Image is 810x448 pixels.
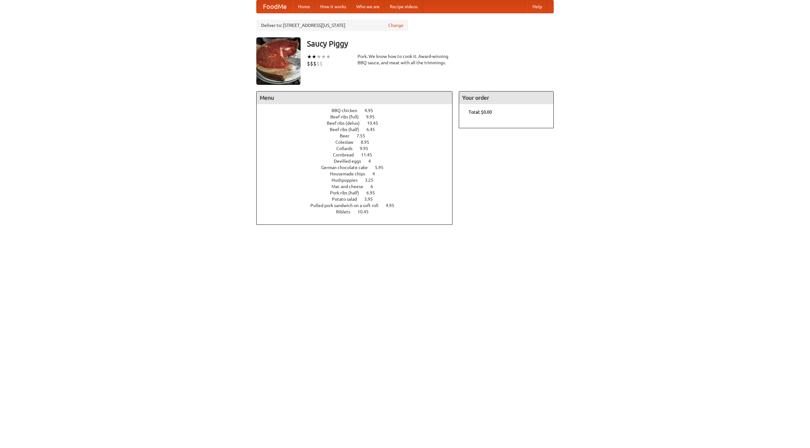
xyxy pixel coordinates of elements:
a: Who we are [351,0,385,13]
span: Potato salad [332,197,363,202]
li: $ [316,60,320,67]
span: Collards [336,146,359,151]
a: Coleslaw 8.95 [335,140,381,145]
span: Beer [340,133,356,138]
a: Change [388,22,403,28]
img: angular.jpg [256,37,301,85]
span: 6 [371,184,379,189]
span: Hushpuppies [332,178,364,183]
span: Pork ribs (half) [330,190,365,195]
span: Coleslaw [335,140,360,145]
span: Riblets [336,209,357,214]
span: Mac and cheese [332,184,370,189]
span: Beef ribs (full) [330,114,365,119]
a: BBQ chicken 4.95 [332,108,385,113]
li: $ [320,60,323,67]
a: Help [527,0,547,13]
a: Beef ribs (full) 9.95 [330,114,386,119]
span: 6.45 [366,127,381,132]
li: ★ [307,53,312,60]
div: Deliver to: [STREET_ADDRESS][US_STATE] [256,20,408,31]
div: Pork. We know how to cook it. Award-winning BBQ sauce, and meat with all the trimmings. [358,53,452,66]
span: German chocolate cake [321,165,374,170]
a: Home [293,0,315,13]
span: 9.95 [366,114,381,119]
span: 10.45 [367,121,384,126]
a: Mac and cheese 6 [332,184,385,189]
span: 4.95 [364,108,379,113]
span: 4 [372,171,381,176]
span: Devilled eggs [334,159,367,164]
span: 6.95 [366,190,381,195]
a: Devilled eggs 4 [334,159,383,164]
span: BBQ chicken [332,108,364,113]
li: ★ [321,53,326,60]
a: Potato salad 3.95 [332,197,384,202]
span: 5.95 [375,165,390,170]
li: $ [307,60,310,67]
h3: Saucy Piggy [307,37,554,50]
a: Housemade chips 4 [330,171,387,176]
li: $ [313,60,316,67]
span: Housemade chips [330,171,371,176]
span: 8.95 [361,140,376,145]
span: 3.25 [365,178,380,183]
b: Total: $0.00 [469,110,492,115]
h4: Your order [459,91,553,104]
span: 11.45 [361,152,378,157]
a: Pork ribs (half) 6.95 [330,190,387,195]
a: FoodMe [257,0,293,13]
a: Beer 7.55 [340,133,377,138]
a: How it works [315,0,351,13]
li: $ [310,60,313,67]
a: German chocolate cake 5.95 [321,165,395,170]
li: ★ [326,53,331,60]
span: Beef ribs (half) [330,127,365,132]
a: Recipe videos [385,0,423,13]
a: Pulled pork sandwich on a soft roll 4.95 [310,203,406,208]
a: Riblets 10.45 [336,209,380,214]
span: 7.55 [357,133,371,138]
span: Pulled pork sandwich on a soft roll [310,203,385,208]
h4: Menu [257,91,452,104]
span: 10.45 [358,209,375,214]
span: 4 [368,159,377,164]
span: 4.95 [386,203,401,208]
span: Beef ribs (delux) [327,121,366,126]
span: 9.95 [360,146,375,151]
li: ★ [312,53,316,60]
a: Beef ribs (half) 6.45 [330,127,387,132]
li: ★ [316,53,321,60]
a: Collards 9.95 [336,146,380,151]
span: Cornbread [333,152,360,157]
a: Beef ribs (delux) 10.45 [327,121,390,126]
a: Hushpuppies 3.25 [332,178,385,183]
a: Cornbread 11.45 [333,152,384,157]
span: 3.95 [364,197,379,202]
